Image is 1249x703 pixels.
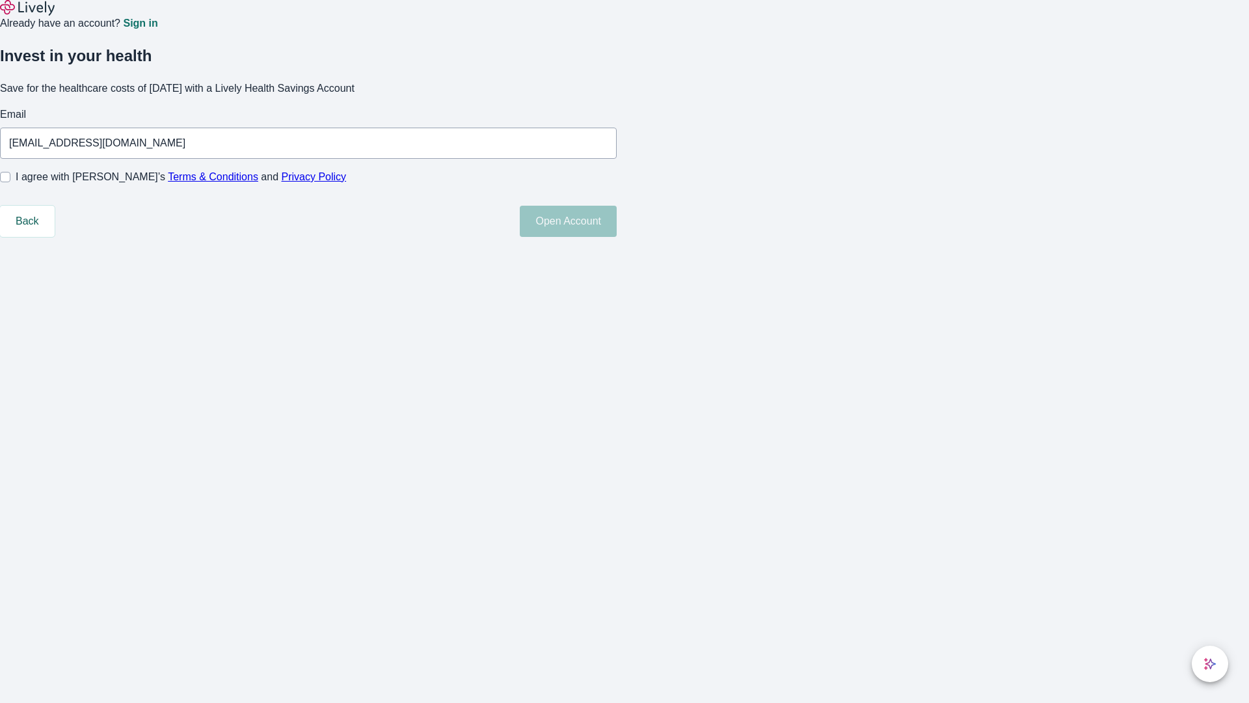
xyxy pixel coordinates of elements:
a: Privacy Policy [282,171,347,182]
span: I agree with [PERSON_NAME]’s and [16,169,346,185]
a: Terms & Conditions [168,171,258,182]
svg: Lively AI Assistant [1203,657,1216,670]
a: Sign in [123,18,157,29]
button: chat [1192,646,1228,682]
